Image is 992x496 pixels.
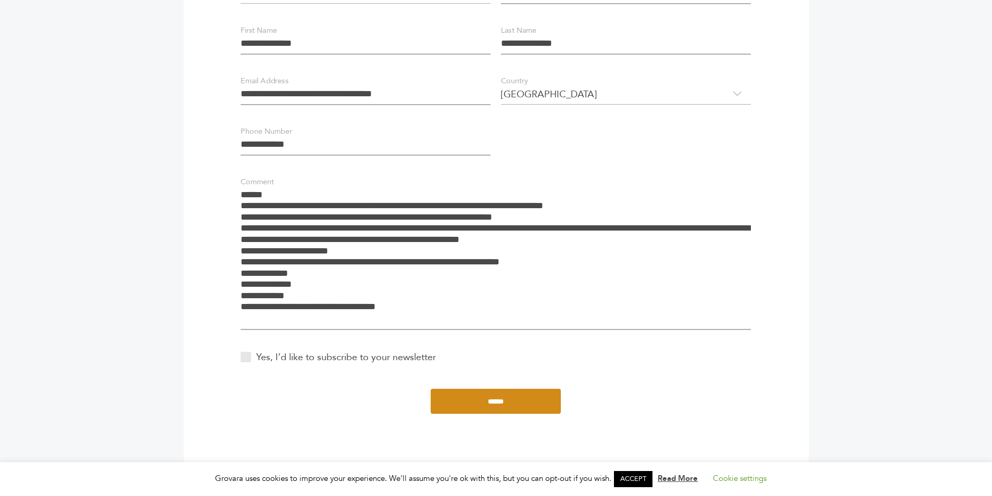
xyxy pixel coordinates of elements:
[241,75,288,87] label: Email Address
[501,25,536,36] label: Last Name
[215,473,777,484] span: Grovara uses cookies to improve your experience. We'll assume you're ok with this, but you can op...
[501,84,751,105] span: [GEOGRAPHIC_DATA]
[658,473,698,484] a: Read More
[241,350,436,364] label: Yes, I’d like to subscribe to your newsletter
[241,25,277,36] label: First Name
[241,126,292,137] label: Phone Number
[614,471,652,487] a: ACCEPT
[501,75,528,87] label: Country
[713,473,767,484] a: Cookie settings
[241,176,274,188] label: Comment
